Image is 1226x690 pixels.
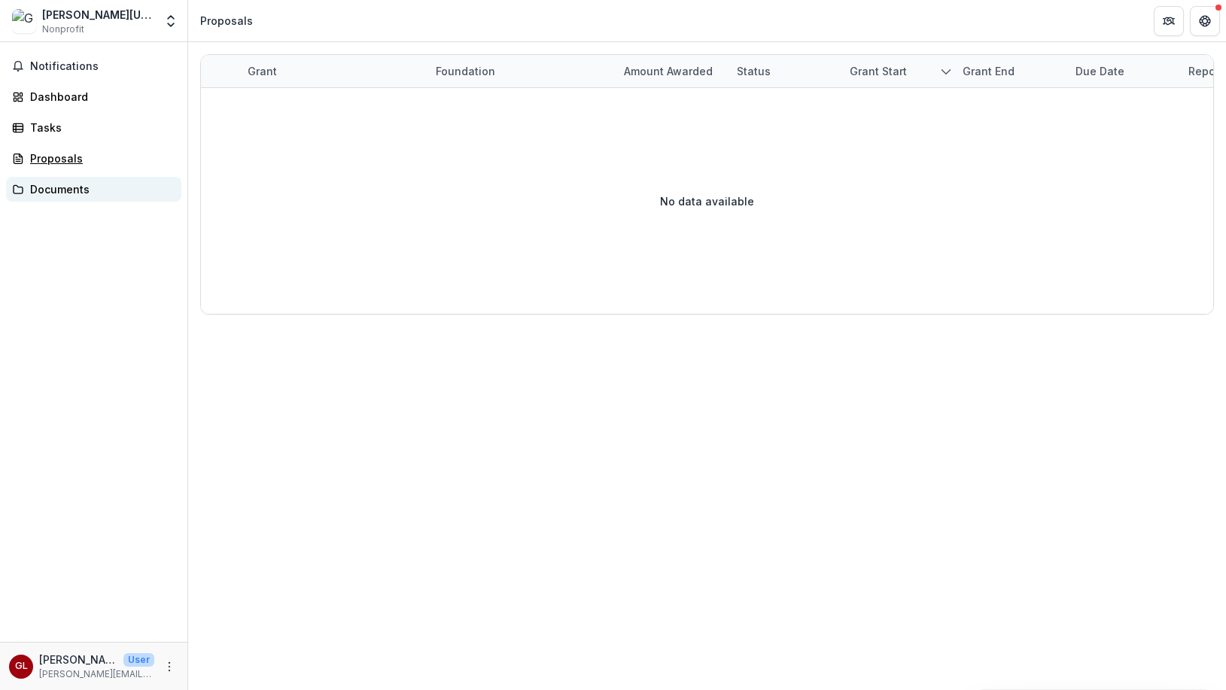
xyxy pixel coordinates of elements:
div: Status [728,55,841,87]
button: More [160,658,178,676]
div: Grant end [954,55,1066,87]
div: Grant start [841,63,916,79]
div: Due Date [1066,55,1179,87]
p: User [123,653,154,667]
div: Grant [239,55,427,87]
div: Dashboard [30,89,169,105]
div: Grant end [954,63,1024,79]
button: Get Help [1190,6,1220,36]
div: [PERSON_NAME][US_STATE] [PERSON_NAME] Agriculture Research Center [42,7,154,23]
button: Partners [1154,6,1184,36]
div: Status [728,63,780,79]
div: Due Date [1066,63,1133,79]
span: Nonprofit [42,23,84,36]
a: Dashboard [6,84,181,109]
p: No data available [660,193,754,209]
p: [PERSON_NAME] Ledmor [39,652,117,667]
div: Proposals [30,150,169,166]
a: Documents [6,177,181,202]
svg: sorted descending [940,65,952,78]
div: Foundation [427,63,504,79]
a: Tasks [6,115,181,140]
button: Notifications [6,54,181,78]
span: Notifications [30,60,175,73]
div: Foundation [427,55,615,87]
div: Amount awarded [615,55,728,87]
div: Grant start [841,55,954,87]
div: Gretchen Ledmor [15,661,28,671]
div: Tasks [30,120,169,135]
div: Amount awarded [615,63,722,79]
div: Documents [30,181,169,197]
img: George Washington Carver Agriculture Research Center [12,9,36,33]
div: Proposals [200,13,253,29]
p: [PERSON_NAME][EMAIL_ADDRESS][DOMAIN_NAME] [39,667,154,681]
button: Open entity switcher [160,6,181,36]
div: Grant [239,63,286,79]
nav: breadcrumb [194,10,259,32]
a: Proposals [6,146,181,171]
